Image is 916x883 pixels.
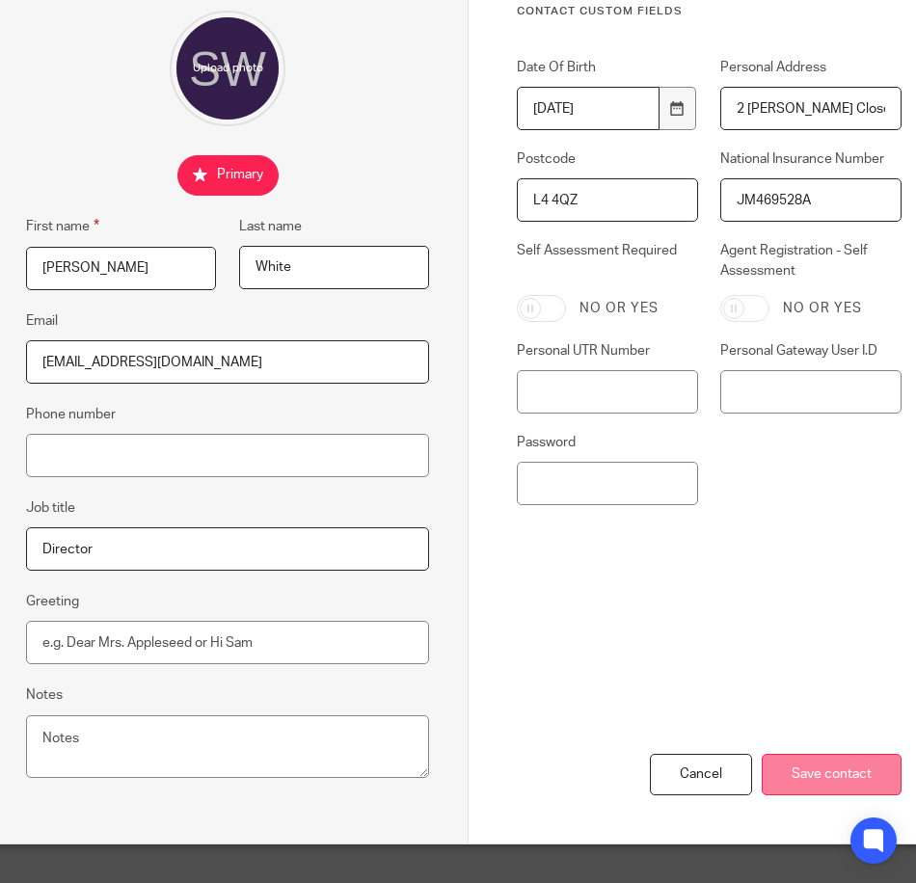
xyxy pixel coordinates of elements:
label: Notes [26,685,63,705]
label: Self Assessment Required [517,241,698,281]
label: Personal Gateway User I.D [720,341,902,361]
label: Password [517,433,698,452]
h3: Contact Custom fields [517,4,902,19]
label: Personal UTR Number [517,341,698,361]
label: Agent Registration - Self Assessment [720,241,902,281]
div: Cancel [650,754,752,795]
label: Greeting [26,592,79,611]
label: Postcode [517,149,698,169]
label: Job title [26,498,75,518]
label: Date Of Birth [517,58,698,77]
label: First name [26,215,99,237]
label: National Insurance Number [720,149,902,169]
label: Personal Address [720,58,902,77]
label: Last name [239,217,302,236]
input: e.g. Dear Mrs. Appleseed or Hi Sam [26,621,429,664]
label: Email [26,311,58,331]
label: No or yes [579,299,659,318]
input: Use the arrow keys to pick a date [517,87,660,130]
input: Save contact [762,754,902,795]
label: Phone number [26,405,116,424]
label: No or yes [783,299,862,318]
